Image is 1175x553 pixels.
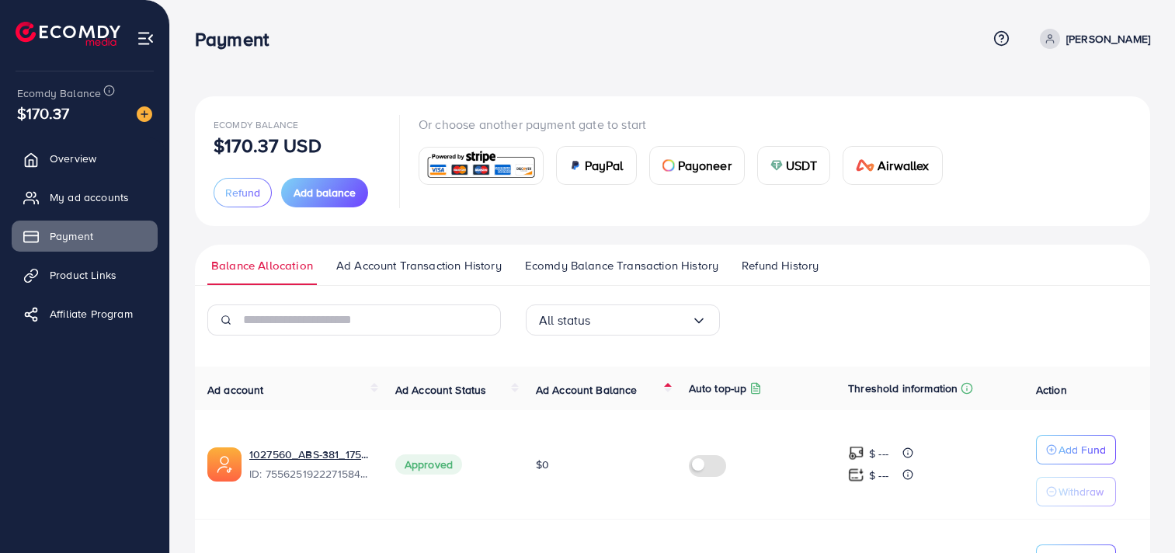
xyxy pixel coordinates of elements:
span: Refund [225,185,260,200]
img: card [569,159,582,172]
span: Product Links [50,267,116,283]
p: Withdraw [1059,482,1104,501]
a: Overview [12,143,158,174]
img: menu [137,30,155,47]
span: PayPal [585,156,624,175]
button: Add Fund [1036,435,1116,464]
span: Payment [50,228,93,244]
span: Refund History [742,257,819,274]
span: Ecomdy Balance [17,85,101,101]
a: [PERSON_NAME] [1034,29,1150,49]
a: cardUSDT [757,146,831,185]
a: cardPayPal [556,146,637,185]
span: Airwallex [878,156,929,175]
button: Withdraw [1036,477,1116,506]
span: Overview [50,151,96,166]
iframe: Chat [1109,483,1163,541]
span: $170.37 [17,102,69,124]
img: top-up amount [848,467,864,483]
div: Search for option [526,304,720,336]
p: $ --- [869,466,888,485]
span: My ad accounts [50,190,129,205]
span: Ecomdy Balance [214,118,298,131]
span: Ad Account Status [395,382,487,398]
button: Refund [214,178,272,207]
a: 1027560_ABS-381_1759327143151 [249,447,370,462]
p: $ --- [869,444,888,463]
p: Or choose another payment gate to start [419,115,955,134]
a: Product Links [12,259,158,290]
span: $0 [536,457,549,472]
a: card [419,147,544,185]
span: Payoneer [678,156,732,175]
div: <span class='underline'>1027560_ABS-381_1759327143151</span></br>7556251922271584264 [249,447,370,482]
span: USDT [786,156,818,175]
a: My ad accounts [12,182,158,213]
span: Ad account [207,382,264,398]
span: Approved [395,454,462,475]
p: [PERSON_NAME] [1066,30,1150,48]
a: cardAirwallex [843,146,942,185]
span: Balance Allocation [211,257,313,274]
span: All status [539,308,591,332]
span: Action [1036,382,1067,398]
span: Add balance [294,185,356,200]
img: logo [16,22,120,46]
img: image [137,106,152,122]
h3: Payment [195,28,281,50]
a: cardPayoneer [649,146,745,185]
img: card [856,159,874,172]
img: ic-ads-acc.e4c84228.svg [207,447,242,482]
span: Affiliate Program [50,306,133,322]
img: card [662,159,675,172]
span: Ecomdy Balance Transaction History [525,257,718,274]
p: $170.37 USD [214,136,322,155]
button: Add balance [281,178,368,207]
img: top-up amount [848,445,864,461]
a: Affiliate Program [12,298,158,329]
p: Threshold information [848,379,958,398]
a: Payment [12,221,158,252]
img: card [424,149,538,183]
img: card [770,159,783,172]
span: ID: 7556251922271584264 [249,466,370,482]
p: Auto top-up [689,379,747,398]
span: Ad Account Balance [536,382,638,398]
input: Search for option [591,308,691,332]
p: Add Fund [1059,440,1106,459]
span: Ad Account Transaction History [336,257,502,274]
